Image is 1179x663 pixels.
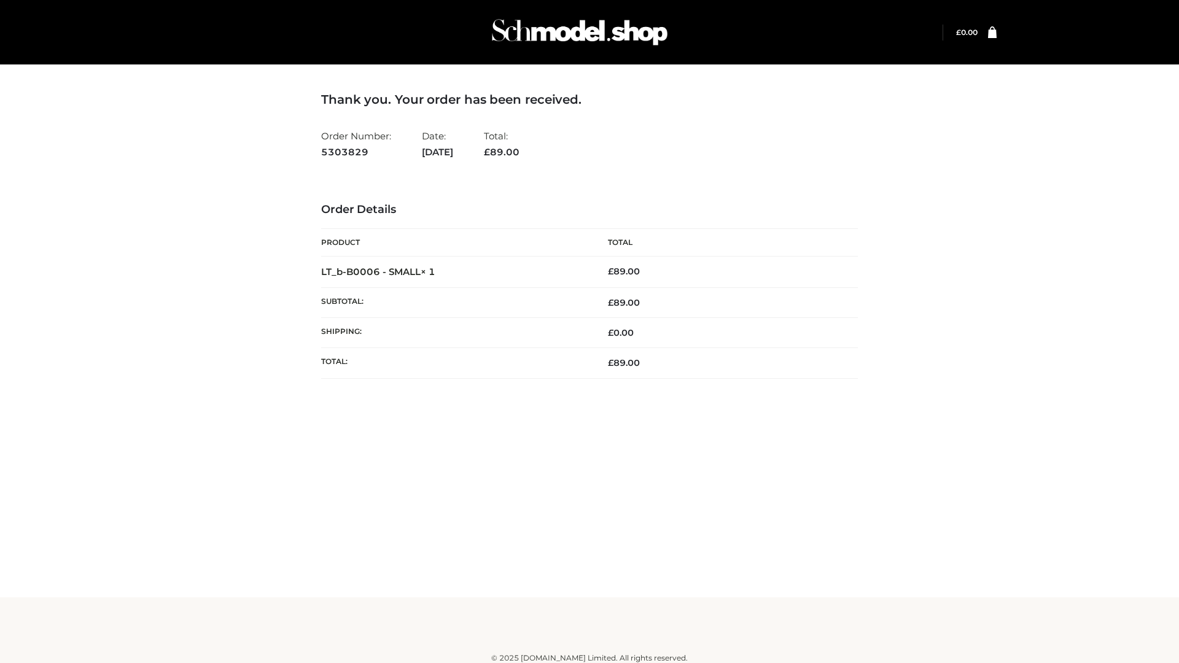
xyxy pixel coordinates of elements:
span: £ [484,146,490,158]
bdi: 0.00 [608,327,634,338]
span: £ [608,266,613,277]
li: Order Number: [321,125,391,163]
a: £0.00 [956,28,978,37]
th: Total [589,229,858,257]
img: Schmodel Admin 964 [488,8,672,56]
h3: Order Details [321,203,858,217]
bdi: 0.00 [956,28,978,37]
th: Product [321,229,589,257]
th: Total: [321,348,589,378]
span: 89.00 [608,297,640,308]
strong: × 1 [421,266,435,277]
th: Shipping: [321,318,589,348]
span: £ [608,297,613,308]
strong: LT_b-B0006 - SMALL [321,266,435,277]
li: Date: [422,125,453,163]
span: £ [956,28,961,37]
span: £ [608,327,613,338]
h3: Thank you. Your order has been received. [321,92,858,107]
th: Subtotal: [321,287,589,317]
span: 89.00 [484,146,519,158]
bdi: 89.00 [608,266,640,277]
strong: [DATE] [422,144,453,160]
span: £ [608,357,613,368]
strong: 5303829 [321,144,391,160]
span: 89.00 [608,357,640,368]
li: Total: [484,125,519,163]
